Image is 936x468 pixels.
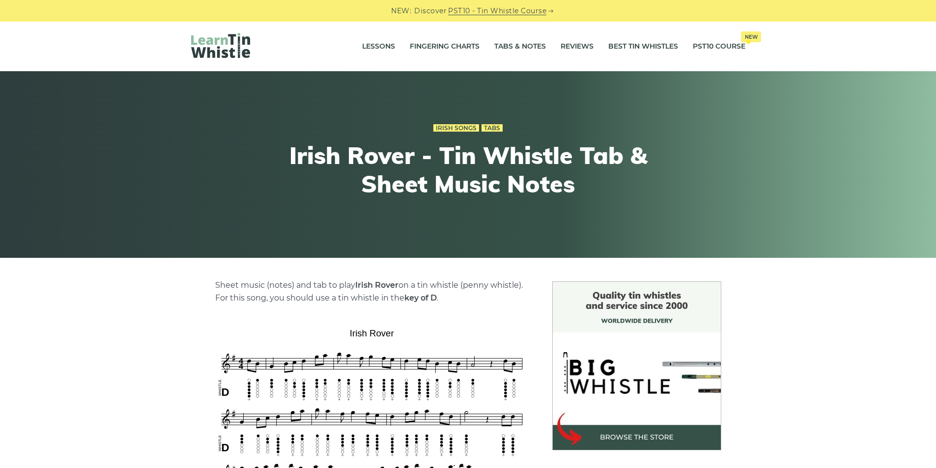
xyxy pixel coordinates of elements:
[552,281,721,450] img: BigWhistle Tin Whistle Store
[693,34,745,59] a: PST10 CourseNew
[433,124,479,132] a: Irish Songs
[287,141,649,198] h1: Irish Rover - Tin Whistle Tab & Sheet Music Notes
[404,293,437,303] strong: key of D
[561,34,594,59] a: Reviews
[355,280,398,290] strong: Irish Rover
[215,279,529,304] p: Sheet music (notes) and tab to play on a tin whistle (penny whistle). For this song, you should u...
[410,34,480,59] a: Fingering Charts
[608,34,678,59] a: Best Tin Whistles
[494,34,546,59] a: Tabs & Notes
[362,34,395,59] a: Lessons
[741,31,761,42] span: New
[191,33,250,58] img: LearnTinWhistle.com
[482,124,503,132] a: Tabs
